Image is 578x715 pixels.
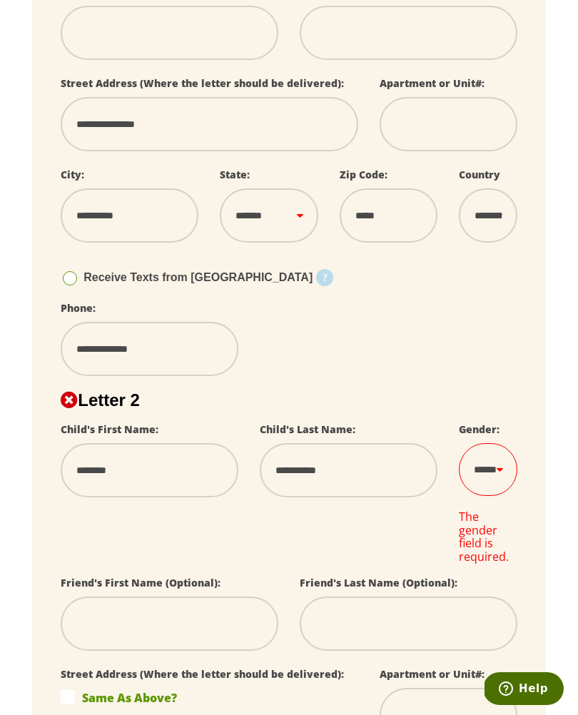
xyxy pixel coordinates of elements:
[61,667,344,681] label: Street Address (Where the letter should be delivered):
[61,390,517,410] h2: Letter 2
[485,672,564,708] iframe: Opens a widget where you can find more information
[260,422,355,436] label: Child's Last Name:
[61,576,220,589] label: Friend's First Name (Optional):
[220,168,250,181] label: State:
[459,422,500,436] label: Gender:
[340,168,387,181] label: Zip Code:
[300,576,457,589] label: Friend's Last Name (Optional):
[61,168,84,181] label: City:
[459,168,500,181] label: Country
[380,76,485,90] label: Apartment or Unit#:
[61,422,158,436] label: Child's First Name:
[83,271,313,283] span: Receive Texts from [GEOGRAPHIC_DATA]
[459,510,517,563] div: The gender field is required.
[61,690,358,704] label: Same As Above?
[380,667,485,681] label: Apartment or Unit#:
[61,76,344,90] label: Street Address (Where the letter should be delivered):
[61,301,96,315] label: Phone:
